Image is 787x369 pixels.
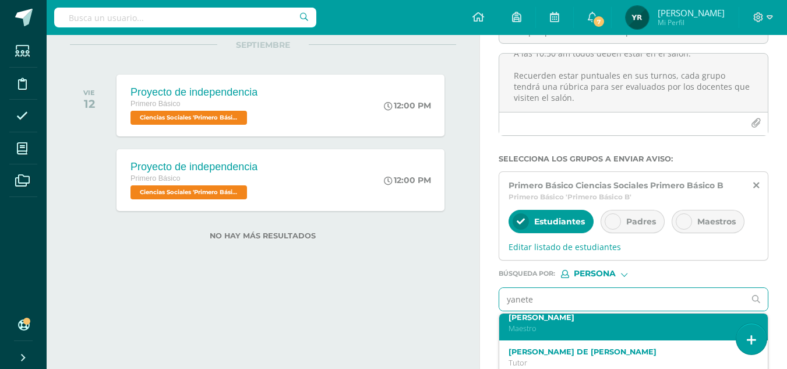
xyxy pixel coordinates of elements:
[130,185,247,199] span: Ciencias Sociales 'Primero Básico B'
[509,358,749,368] p: Tutor
[54,8,316,27] input: Busca un usuario...
[509,347,749,356] label: [PERSON_NAME] DE [PERSON_NAME]
[83,97,95,111] div: 12
[384,175,431,185] div: 12:00 PM
[83,89,95,97] div: VIE
[499,154,768,163] label: Selecciona los grupos a enviar aviso :
[509,180,724,191] span: Primero Básico Ciencias Sociales Primero Básico B
[626,6,649,29] img: 98a14b8a2142242c13a8985c4bbf6eb0.png
[561,270,648,278] div: [object Object]
[509,324,749,333] p: Maestro
[658,17,725,27] span: Mi Perfil
[130,86,257,99] div: Proyecto de independencia
[384,100,431,111] div: 12:00 PM
[499,288,745,311] input: Ej. Mario Galindo
[509,241,758,252] span: Editar listado de estudiantes
[130,161,257,173] div: Proyecto de independencia
[534,216,585,227] span: Estudiantes
[130,100,180,108] span: Primero Básico
[130,111,247,125] span: Ciencias Sociales 'Primero Básico A'
[626,216,656,227] span: Padres
[70,231,456,240] label: No hay más resultados
[509,192,631,201] span: Primero Básico 'Primero Básico B'
[574,270,616,277] span: Persona
[509,313,749,322] label: [PERSON_NAME]
[697,216,736,227] span: Maestros
[499,270,555,277] span: Búsqueda por :
[217,40,309,50] span: SEPTIEMBRE
[658,7,725,19] span: [PERSON_NAME]
[592,15,605,28] span: 7
[499,54,768,112] textarea: Grupos para la Feria de Independencia Grupo 1 de 9:30 a 9:50 1. Flor 2. Victoria 3. [PERSON_NAME]...
[130,174,180,182] span: Primero Básico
